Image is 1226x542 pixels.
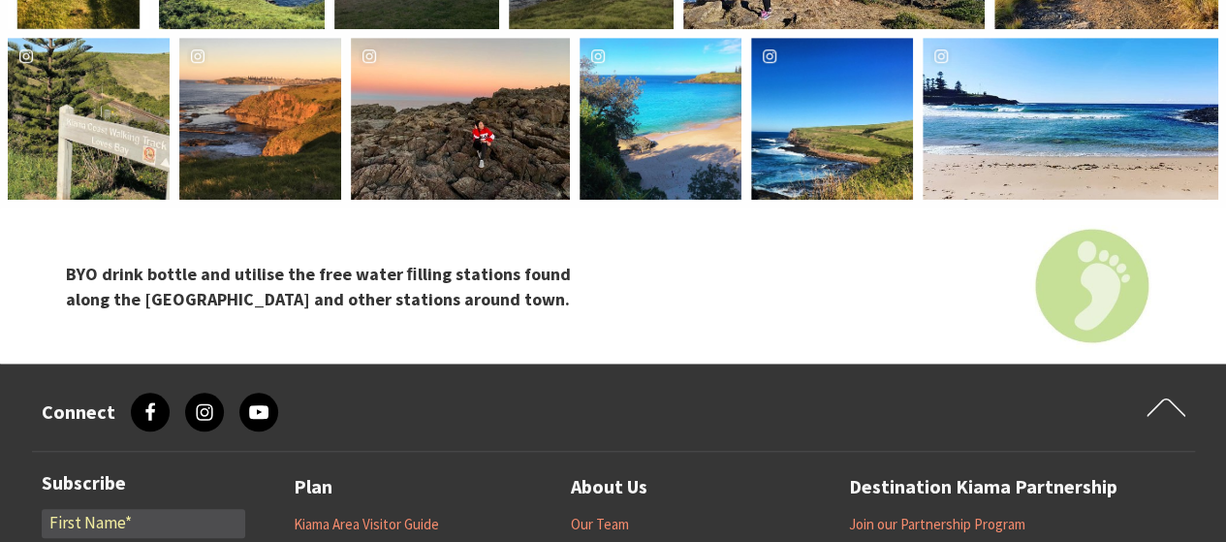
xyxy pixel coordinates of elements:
button: image gallery, click to learn more about photo: Glorious day for walking the #kiama Coast Track w... [8,38,170,200]
a: Destination Kiama Partnership [849,471,1117,503]
h3: Connect [42,400,115,424]
a: Join our Partnership Program [849,515,1025,534]
svg: instagram icon [759,46,780,67]
a: Kiama Area Visitor Guide [294,515,439,534]
svg: instagram icon [16,46,37,67]
svg: instagram icon [359,46,380,67]
svg: instagram icon [930,46,952,67]
a: Our Team [571,515,629,534]
button: image gallery, click to learn more about photo: MORNING WALKS on this spectacular coastline 🖤 The... [179,38,341,200]
button: image gallery, click to learn more about photo: It could change, but this feels like the calm bef... [351,38,570,200]
a: Plan [294,471,332,503]
button: image gallery, click to learn more about photo: Even if it is #winter and the #water / #ocean is ... [923,38,1217,200]
button: image gallery, click to learn more about photo: Winter is the perfect time to stretch your legs a... [751,38,913,200]
input: First Name* [42,509,245,538]
button: image gallery, click to learn more about photo: Today’s walk was on the stunning south coast, alo... [580,38,741,200]
h3: Subscribe [42,471,245,494]
strong: BYO drink bottle and utilise the free water ﬁlling stations found along the [GEOGRAPHIC_DATA] and... [66,263,571,309]
svg: instagram icon [187,46,208,67]
svg: instagram icon [587,46,609,67]
a: About Us [571,471,647,503]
